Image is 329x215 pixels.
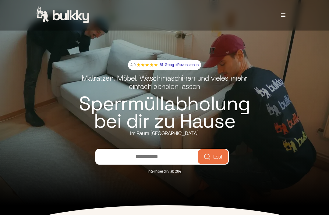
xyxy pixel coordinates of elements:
p: 4,9 [130,62,136,68]
p: 61 [160,62,163,68]
div: Im Raum [GEOGRAPHIC_DATA] [130,130,199,137]
div: In 24h bei dir / ab 28€ [147,165,181,175]
a: home [37,6,90,24]
h1: Sperrmüllabholung bei dir zu Hause [77,95,252,130]
h2: Matratzen, Möbel, Waschmaschinen und vieles mehr einfach abholen lassen [82,75,247,95]
span: Los! [213,154,222,159]
button: Los! [199,151,227,163]
div: menu [274,6,292,24]
p: Google Rezensionen [165,62,199,68]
